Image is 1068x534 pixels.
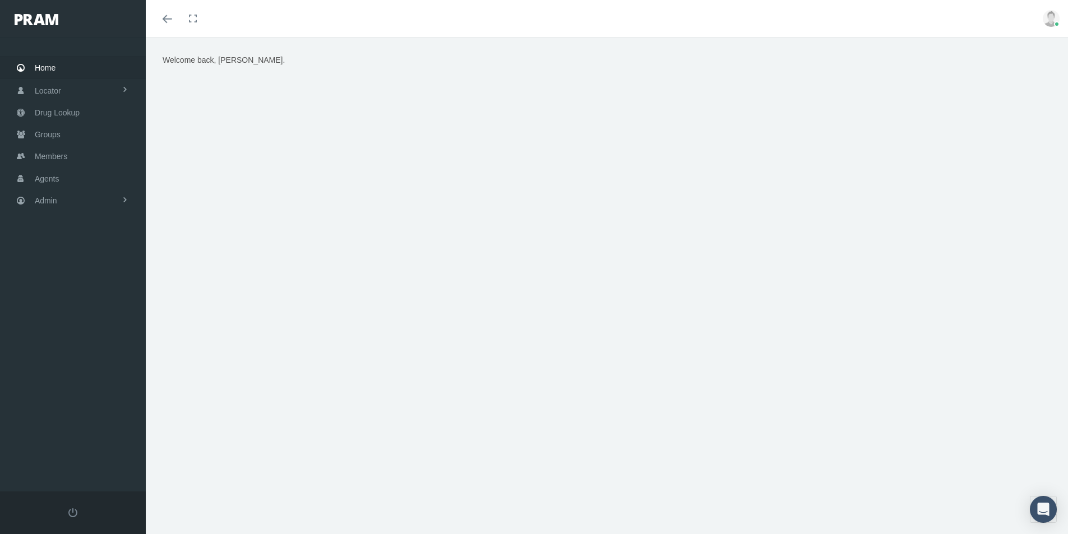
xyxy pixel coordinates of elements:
img: user-placeholder.jpg [1043,10,1060,27]
span: Locator [35,80,61,101]
span: Home [35,57,56,78]
span: Welcome back, [PERSON_NAME]. [163,55,285,64]
span: Admin [35,190,57,211]
span: Agents [35,168,59,189]
span: Groups [35,124,61,145]
span: Drug Lookup [35,102,80,123]
div: Open Intercom Messenger [1030,496,1057,523]
span: Members [35,146,67,167]
img: PRAM_20_x_78.png [15,14,58,25]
